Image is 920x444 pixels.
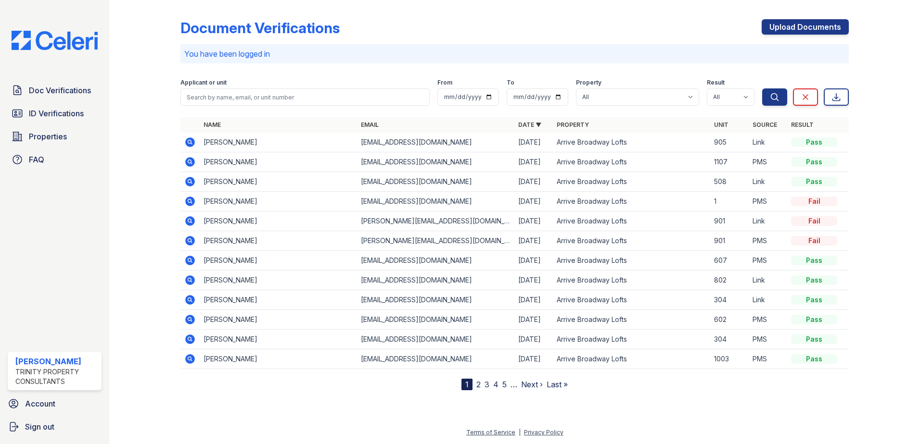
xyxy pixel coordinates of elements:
[514,271,553,290] td: [DATE]
[749,330,787,349] td: PMS
[361,121,379,128] a: Email
[507,79,514,86] label: To
[493,380,498,389] a: 4
[710,349,749,369] td: 1003
[749,251,787,271] td: PMS
[749,172,787,192] td: Link
[514,251,553,271] td: [DATE]
[357,290,514,310] td: [EMAIL_ADDRESS][DOMAIN_NAME]
[749,133,787,152] td: Link
[576,79,601,86] label: Property
[553,231,710,251] td: Arrive Broadway Lofts
[749,310,787,330] td: PMS
[25,398,55,409] span: Account
[180,79,227,86] label: Applicant or unit
[553,133,710,152] td: Arrive Broadway Lofts
[8,104,102,123] a: ID Verifications
[749,271,787,290] td: Link
[200,349,357,369] td: [PERSON_NAME]
[200,192,357,211] td: [PERSON_NAME]
[357,133,514,152] td: [EMAIL_ADDRESS][DOMAIN_NAME]
[466,429,515,436] a: Terms of Service
[518,121,541,128] a: Date ▼
[29,131,67,142] span: Properties
[791,275,837,285] div: Pass
[707,79,725,86] label: Result
[553,251,710,271] td: Arrive Broadway Lofts
[791,236,837,246] div: Fail
[8,127,102,146] a: Properties
[200,290,357,310] td: [PERSON_NAME]
[200,231,357,251] td: [PERSON_NAME]
[8,150,102,169] a: FAQ
[753,121,777,128] a: Source
[880,406,910,434] iframe: chat widget
[8,81,102,100] a: Doc Verifications
[29,108,84,119] span: ID Verifications
[200,172,357,192] td: [PERSON_NAME]
[791,315,837,324] div: Pass
[200,330,357,349] td: [PERSON_NAME]
[476,380,481,389] a: 2
[357,349,514,369] td: [EMAIL_ADDRESS][DOMAIN_NAME]
[357,211,514,231] td: [PERSON_NAME][EMAIL_ADDRESS][DOMAIN_NAME]
[710,133,749,152] td: 905
[749,231,787,251] td: PMS
[357,231,514,251] td: [PERSON_NAME][EMAIL_ADDRESS][DOMAIN_NAME]
[514,133,553,152] td: [DATE]
[553,310,710,330] td: Arrive Broadway Lofts
[710,231,749,251] td: 901
[180,19,340,37] div: Document Verifications
[710,211,749,231] td: 901
[791,157,837,167] div: Pass
[791,295,837,305] div: Pass
[461,379,473,390] div: 1
[4,417,105,436] a: Sign out
[553,330,710,349] td: Arrive Broadway Lofts
[29,154,44,165] span: FAQ
[180,88,430,106] input: Search by name, email, or unit number
[200,310,357,330] td: [PERSON_NAME]
[791,177,837,186] div: Pass
[710,330,749,349] td: 304
[357,330,514,349] td: [EMAIL_ADDRESS][DOMAIN_NAME]
[749,152,787,172] td: PMS
[749,211,787,231] td: Link
[502,380,507,389] a: 5
[710,290,749,310] td: 304
[524,429,563,436] a: Privacy Policy
[749,349,787,369] td: PMS
[514,211,553,231] td: [DATE]
[710,152,749,172] td: 1107
[791,354,837,364] div: Pass
[514,349,553,369] td: [DATE]
[514,192,553,211] td: [DATE]
[437,79,452,86] label: From
[200,251,357,271] td: [PERSON_NAME]
[749,192,787,211] td: PMS
[553,152,710,172] td: Arrive Broadway Lofts
[514,330,553,349] td: [DATE]
[357,310,514,330] td: [EMAIL_ADDRESS][DOMAIN_NAME]
[200,133,357,152] td: [PERSON_NAME]
[15,356,98,367] div: [PERSON_NAME]
[514,290,553,310] td: [DATE]
[521,380,543,389] a: Next ›
[519,429,521,436] div: |
[791,197,837,206] div: Fail
[791,256,837,265] div: Pass
[710,271,749,290] td: 802
[511,379,517,390] span: …
[29,85,91,96] span: Doc Verifications
[357,251,514,271] td: [EMAIL_ADDRESS][DOMAIN_NAME]
[200,271,357,290] td: [PERSON_NAME]
[553,290,710,310] td: Arrive Broadway Lofts
[514,152,553,172] td: [DATE]
[749,290,787,310] td: Link
[762,19,849,35] a: Upload Documents
[791,137,837,147] div: Pass
[557,121,589,128] a: Property
[710,310,749,330] td: 602
[514,310,553,330] td: [DATE]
